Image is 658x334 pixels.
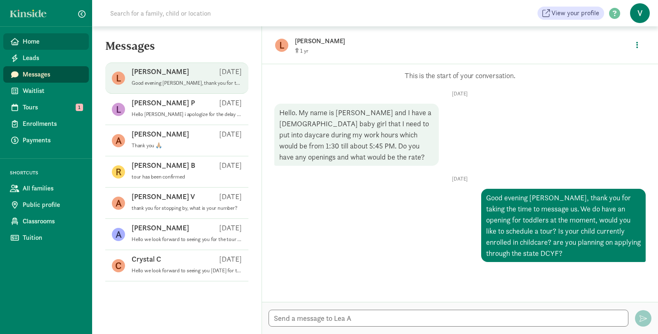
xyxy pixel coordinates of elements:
[3,116,89,132] a: Enrollments
[3,132,89,148] a: Payments
[23,233,82,243] span: Tuition
[219,223,242,233] p: [DATE]
[481,189,646,262] div: Good evening [PERSON_NAME], thank you for taking the time to message us. We do have an opening fo...
[132,174,242,180] p: tour has been confirmed
[23,70,82,79] span: Messages
[538,7,604,20] a: View your profile
[112,72,125,85] figure: L
[112,228,125,241] figure: A
[274,176,646,182] p: [DATE]
[630,3,650,23] span: V
[551,8,599,18] span: View your profile
[23,200,82,210] span: Public profile
[132,223,189,233] p: [PERSON_NAME]
[132,254,161,264] p: Crystal C
[76,104,83,111] span: 1
[274,90,646,97] p: [DATE]
[112,197,125,210] figure: A
[219,160,242,170] p: [DATE]
[23,119,82,129] span: Enrollments
[132,80,242,86] p: Good evening [PERSON_NAME], thank you for taking the time to message us. We do have an opening fo...
[219,129,242,139] p: [DATE]
[132,267,242,274] p: Hello we look forward to seeing you [DATE] for the tour at our facility at 4:00pm, if you have an...
[23,216,82,226] span: Classrooms
[132,111,242,118] p: Hello [PERSON_NAME] i apologize for the delay in response, your tour has been cancelled. If you h...
[3,197,89,213] a: Public profile
[23,37,82,46] span: Home
[132,142,242,149] p: Thank you 🙏🏼
[132,160,195,170] p: [PERSON_NAME] B
[105,5,336,21] input: Search for a family, child or location
[132,236,242,243] p: Hello we look forward to seeing you for the tour at our facility. if you have any questions pleas...
[300,47,308,54] span: 1
[274,71,646,81] p: This is the start of your conversation.
[3,230,89,246] a: Tuition
[275,39,288,52] figure: L
[274,104,439,166] div: Hello. My name is [PERSON_NAME] and I have a [DEMOGRAPHIC_DATA] baby girl that I need to put into...
[112,134,125,147] figure: A
[3,33,89,50] a: Home
[23,86,82,96] span: Waitlist
[112,103,125,116] figure: L
[112,165,125,179] figure: R
[3,83,89,99] a: Waitlist
[3,180,89,197] a: All families
[219,254,242,264] p: [DATE]
[132,205,242,211] p: thank you for stopping by, what is your number?
[112,259,125,272] figure: C
[3,50,89,66] a: Leads
[23,102,82,112] span: Tours
[92,39,262,59] h5: Messages
[3,99,89,116] a: Tours 1
[132,192,195,202] p: [PERSON_NAME] V
[132,98,195,108] p: [PERSON_NAME] P
[132,67,189,77] p: [PERSON_NAME]
[23,135,82,145] span: Payments
[3,213,89,230] a: Classrooms
[132,129,189,139] p: [PERSON_NAME]
[219,192,242,202] p: [DATE]
[23,183,82,193] span: All families
[219,67,242,77] p: [DATE]
[219,98,242,108] p: [DATE]
[3,66,89,83] a: Messages
[295,35,554,47] p: [PERSON_NAME]
[23,53,82,63] span: Leads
